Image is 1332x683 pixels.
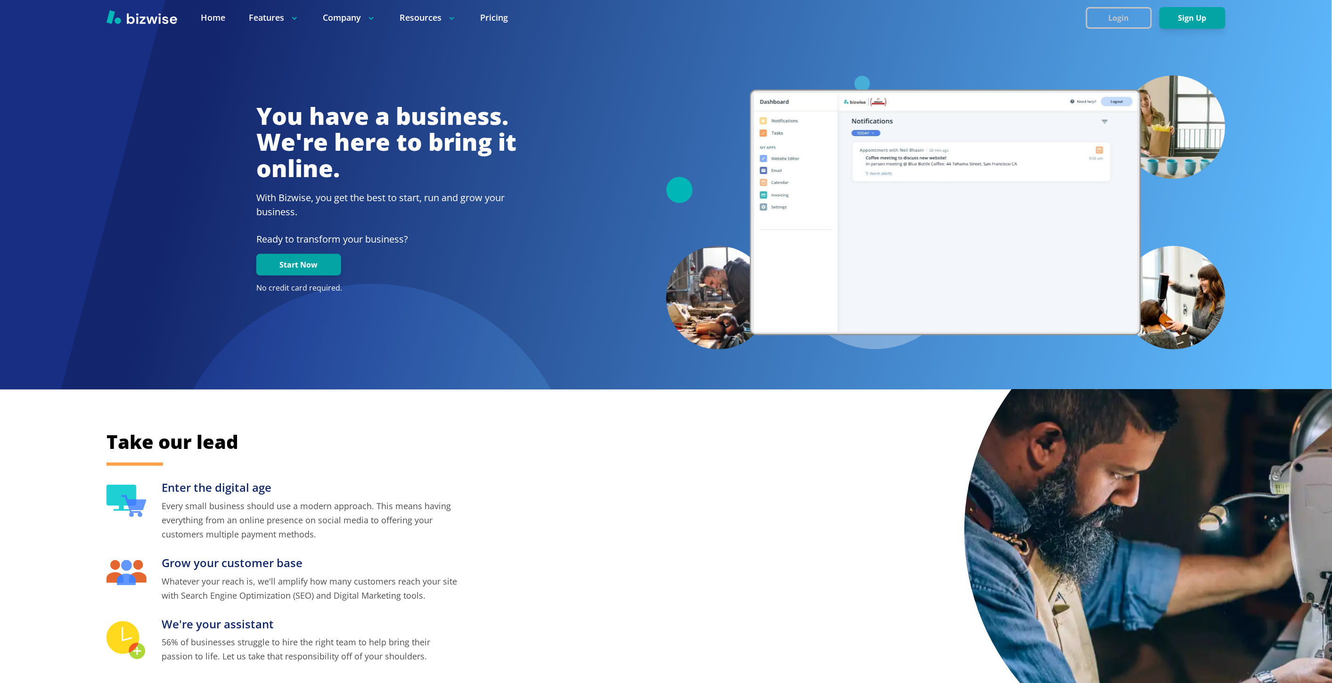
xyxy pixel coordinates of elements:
p: Features [249,12,299,24]
h3: We're your assistant [162,617,460,632]
button: Sign Up [1160,7,1226,29]
button: Start Now [256,254,341,276]
p: 56% of businesses struggle to hire the right team to help bring their passion to life. Let us tak... [162,635,460,663]
h2: With Bizwise, you get the best to start, run and grow your business. [256,191,516,219]
p: No credit card required. [256,283,516,293]
h1: You have a business. We're here to bring it online. [256,103,516,182]
p: Whatever your reach is, we'll amplify how many customers reach your site with Search Engine Optim... [162,574,460,602]
a: Sign Up [1160,14,1226,23]
img: Enter the digital age Icon [106,485,147,517]
h2: Take our lead [106,429,813,455]
img: Grow your customer base Icon [106,560,147,585]
a: Login [1086,14,1160,23]
img: We're your assistant Icon [106,621,147,660]
p: Every small business should use a modern approach. This means having everything from an online pr... [162,499,460,541]
p: Resources [400,12,457,24]
h3: Grow your customer base [162,555,460,571]
button: Login [1086,7,1152,29]
p: Company [323,12,376,24]
p: Ready to transform your business? [256,232,516,246]
img: Bizwise Logo [106,10,177,24]
a: Home [201,12,225,24]
a: Start Now [256,260,341,269]
h3: Enter the digital age [162,480,460,496]
a: Pricing [480,12,508,24]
